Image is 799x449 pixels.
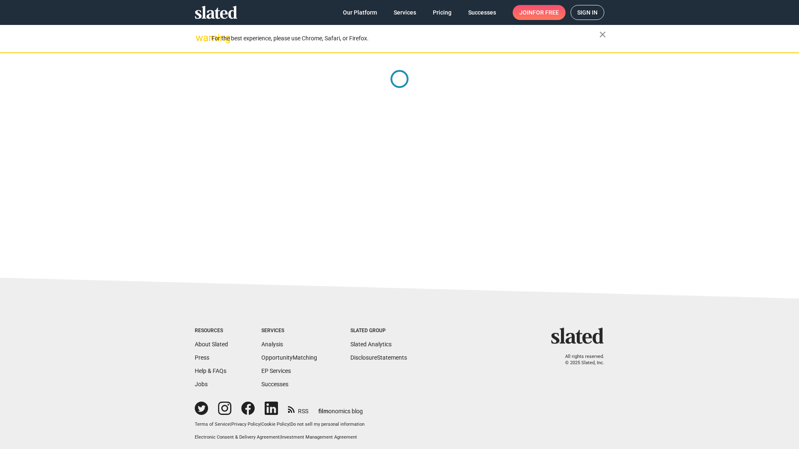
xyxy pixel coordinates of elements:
[394,5,416,20] span: Services
[426,5,458,20] a: Pricing
[195,368,226,374] a: Help & FAQs
[433,5,452,20] span: Pricing
[350,328,407,334] div: Slated Group
[533,5,559,20] span: for free
[387,5,423,20] a: Services
[261,368,291,374] a: EP Services
[318,408,328,414] span: film
[350,341,392,348] a: Slated Analytics
[280,434,281,440] span: |
[230,422,231,427] span: |
[462,5,503,20] a: Successes
[195,341,228,348] a: About Slated
[318,401,363,415] a: filmonomics blog
[261,381,288,387] a: Successes
[290,422,365,428] button: Do not sell my personal information
[261,354,317,361] a: OpportunityMatching
[350,354,407,361] a: DisclosureStatements
[343,5,377,20] span: Our Platform
[281,434,357,440] a: Investment Management Agreement
[289,422,290,427] span: |
[231,422,260,427] a: Privacy Policy
[598,30,608,39] mat-icon: close
[261,422,289,427] a: Cookie Policy
[288,402,308,415] a: RSS
[260,422,261,427] span: |
[195,434,280,440] a: Electronic Consent & Delivery Agreement
[195,422,230,427] a: Terms of Service
[195,354,209,361] a: Press
[336,5,384,20] a: Our Platform
[211,33,599,44] div: For the best experience, please use Chrome, Safari, or Firefox.
[519,5,559,20] span: Join
[556,354,604,366] p: All rights reserved. © 2025 Slated, Inc.
[571,5,604,20] a: Sign in
[261,328,317,334] div: Services
[513,5,566,20] a: Joinfor free
[577,5,598,20] span: Sign in
[195,381,208,387] a: Jobs
[468,5,496,20] span: Successes
[195,328,228,334] div: Resources
[196,33,206,43] mat-icon: warning
[261,341,283,348] a: Analysis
